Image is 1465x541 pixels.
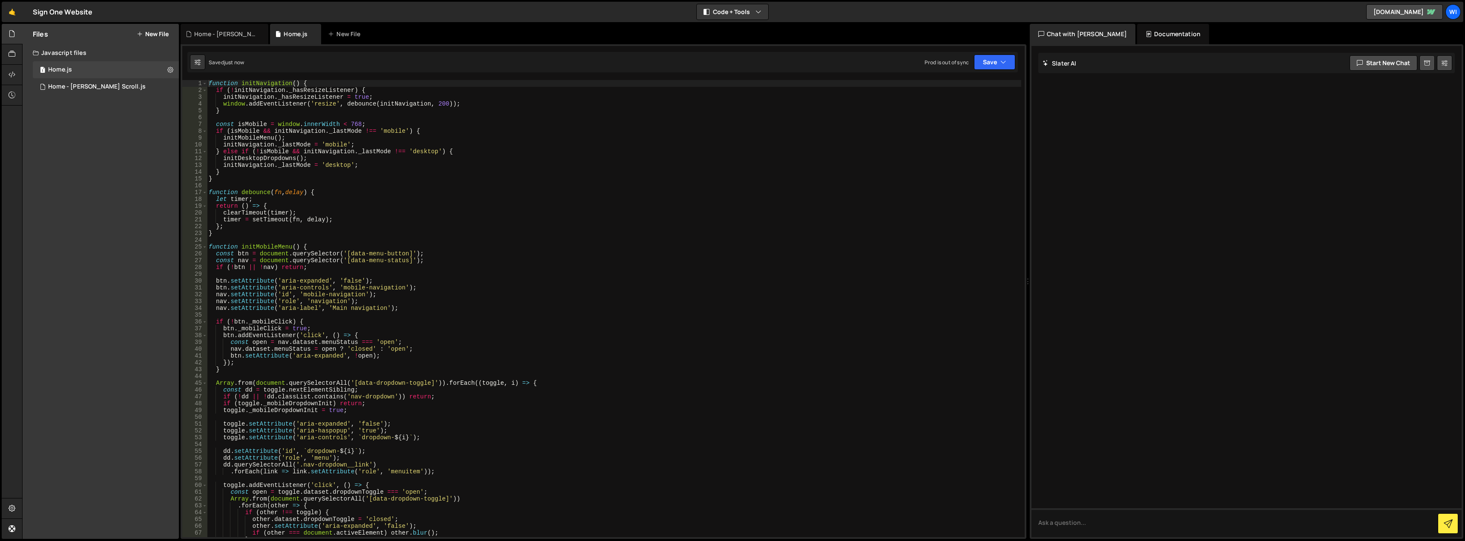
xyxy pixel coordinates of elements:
[1030,24,1135,44] div: Chat with [PERSON_NAME]
[33,7,93,17] div: Sign One Website
[1137,24,1209,44] div: Documentation
[182,318,207,325] div: 36
[182,468,207,475] div: 58
[182,216,207,223] div: 21
[974,54,1015,70] button: Save
[182,475,207,482] div: 59
[182,455,207,461] div: 56
[48,66,72,74] div: Home.js
[284,30,307,38] div: Home.js
[182,380,207,386] div: 45
[182,325,207,332] div: 37
[182,189,207,196] div: 17
[182,448,207,455] div: 55
[23,44,179,61] div: Javascript files
[224,59,244,66] div: just now
[40,67,45,74] span: 1
[1366,4,1443,20] a: [DOMAIN_NAME]
[182,523,207,530] div: 66
[182,107,207,114] div: 5
[328,30,364,38] div: New File
[182,182,207,189] div: 16
[182,434,207,441] div: 53
[182,502,207,509] div: 63
[182,332,207,339] div: 38
[925,59,969,66] div: Prod is out of sync
[182,352,207,359] div: 41
[182,135,207,141] div: 9
[182,509,207,516] div: 64
[182,461,207,468] div: 57
[182,339,207,346] div: 39
[33,61,179,78] div: 16630/45306.js
[182,386,207,393] div: 46
[1445,4,1461,20] a: Wi
[182,250,207,257] div: 26
[2,2,23,22] a: 🤙
[33,78,179,95] div: 16630/45312.js
[182,495,207,502] div: 62
[182,414,207,421] div: 50
[182,298,207,305] div: 33
[137,31,169,37] button: New File
[182,305,207,312] div: 34
[182,400,207,407] div: 48
[182,223,207,230] div: 22
[182,175,207,182] div: 15
[209,59,244,66] div: Saved
[182,271,207,278] div: 29
[48,83,146,91] div: Home - [PERSON_NAME] Scroll.js
[182,100,207,107] div: 4
[182,489,207,495] div: 61
[182,407,207,414] div: 49
[182,128,207,135] div: 8
[1350,55,1417,71] button: Start new chat
[33,29,48,39] h2: Files
[182,114,207,121] div: 6
[182,155,207,162] div: 12
[182,421,207,427] div: 51
[182,196,207,203] div: 18
[182,393,207,400] div: 47
[1043,59,1077,67] h2: Slater AI
[182,530,207,536] div: 67
[182,169,207,175] div: 14
[182,359,207,366] div: 42
[182,87,207,94] div: 2
[182,209,207,216] div: 20
[182,264,207,271] div: 28
[182,482,207,489] div: 60
[182,162,207,169] div: 13
[182,291,207,298] div: 32
[182,203,207,209] div: 19
[182,427,207,434] div: 52
[182,94,207,100] div: 3
[182,373,207,380] div: 44
[182,230,207,237] div: 23
[182,346,207,352] div: 40
[182,312,207,318] div: 35
[182,516,207,523] div: 65
[697,4,768,20] button: Code + Tools
[182,366,207,373] div: 43
[182,141,207,148] div: 10
[182,284,207,291] div: 31
[194,30,258,38] div: Home - [PERSON_NAME] Scroll.js
[182,80,207,87] div: 1
[182,441,207,448] div: 54
[182,278,207,284] div: 30
[182,257,207,264] div: 27
[182,121,207,128] div: 7
[182,243,207,250] div: 25
[182,148,207,155] div: 11
[182,237,207,243] div: 24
